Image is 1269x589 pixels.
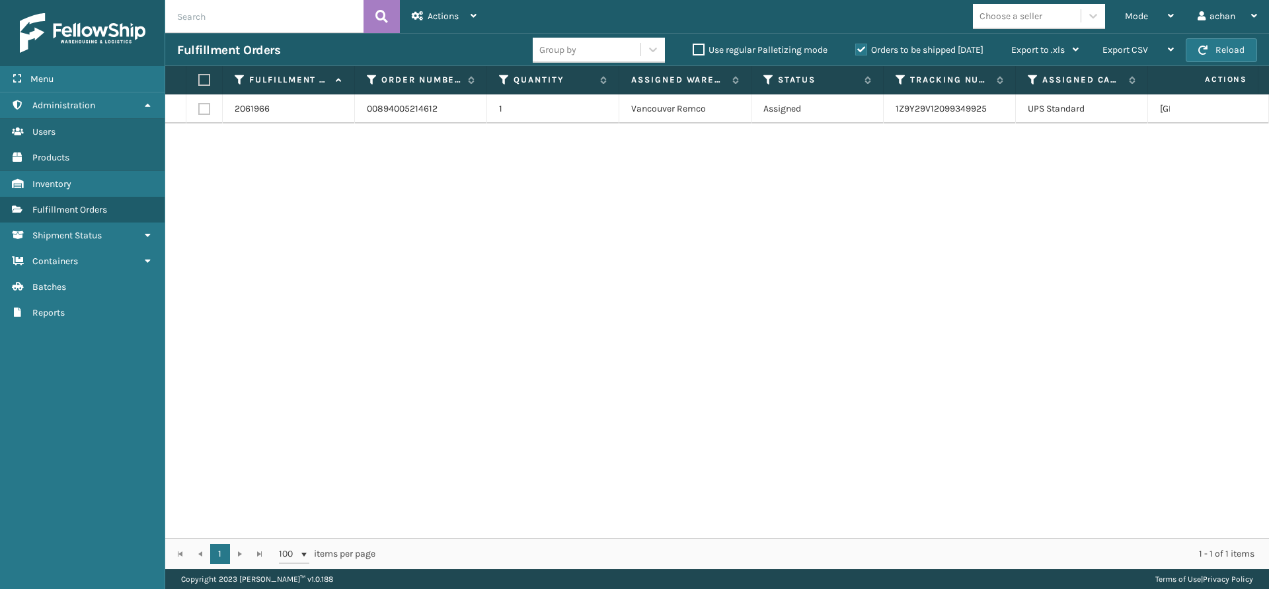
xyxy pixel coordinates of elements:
[1125,11,1148,22] span: Mode
[235,102,270,116] a: 2061966
[514,74,594,86] label: Quantity
[1016,94,1148,123] td: UPS Standard
[32,152,69,163] span: Products
[32,230,102,241] span: Shipment Status
[1163,69,1255,90] span: Actions
[539,43,576,57] div: Group by
[778,74,858,86] label: Status
[32,178,71,190] span: Inventory
[249,74,329,86] label: Fulfillment Order Id
[855,44,983,55] label: Orders to be shipped [DATE]
[1203,574,1253,584] a: Privacy Policy
[980,9,1042,23] div: Choose a seller
[428,11,459,22] span: Actions
[619,94,751,123] td: Vancouver Remco
[181,569,333,589] p: Copyright 2023 [PERSON_NAME]™ v 1.0.188
[896,103,987,114] a: 1Z9Y29V12099349925
[631,74,726,86] label: Assigned Warehouse
[394,547,1254,561] div: 1 - 1 of 1 items
[30,73,54,85] span: Menu
[177,42,280,58] h3: Fulfillment Orders
[1155,574,1201,584] a: Terms of Use
[32,256,78,267] span: Containers
[1102,44,1148,55] span: Export CSV
[210,544,230,564] a: 1
[1011,44,1065,55] span: Export to .xls
[910,74,990,86] label: Tracking Number
[1042,74,1122,86] label: Assigned Carrier Service
[32,126,56,137] span: Users
[32,307,65,318] span: Reports
[1186,38,1257,62] button: Reload
[32,281,66,293] span: Batches
[32,100,95,111] span: Administration
[1155,569,1253,589] div: |
[751,94,884,123] td: Assigned
[487,94,619,123] td: 1
[693,44,827,55] label: Use regular Palletizing mode
[20,13,145,53] img: logo
[32,204,107,215] span: Fulfillment Orders
[381,74,461,86] label: Order Number
[279,544,375,564] span: items per page
[355,94,487,123] td: 00894005214612
[279,547,299,561] span: 100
